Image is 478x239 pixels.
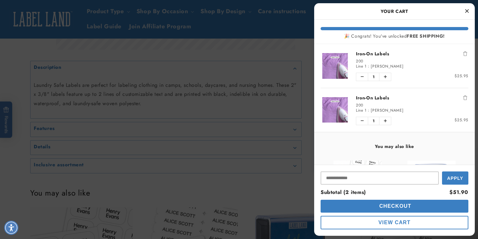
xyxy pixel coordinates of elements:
button: Apply [442,171,468,185]
span: Line 1 [356,63,367,69]
button: Decrease quantity of Iron-On Labels [356,73,368,81]
div: 200 [356,59,468,64]
span: : [368,107,369,113]
button: Increase quantity of Iron-On Labels [379,117,391,125]
a: Iron-On Labels [356,95,468,101]
div: Accessibility Menu [4,221,18,235]
button: Remove Iron-On Labels [462,51,468,57]
span: Subtotal (2 items) [321,188,366,196]
h2: Your Cart [321,6,468,16]
span: View Cart [378,220,411,225]
span: Line 1 [356,107,367,113]
span: 1 [368,73,379,81]
img: View Stick N' Wear Stikins® Labels [333,161,382,209]
button: Decrease quantity of Iron-On Labels [356,117,368,125]
img: Iron-On Labels - Label Land [321,53,350,78]
a: Iron-On Labels [356,51,468,57]
button: cart [321,216,468,229]
div: 200 [356,103,468,108]
button: What material are the labels made of? [11,36,91,48]
span: $25.95 [455,117,468,123]
input: Input Discount [321,171,439,185]
span: [PERSON_NAME] [371,107,403,113]
span: Checkout [378,203,412,209]
span: $25.95 [455,73,468,79]
li: product [321,88,468,132]
img: Clothing Stamp - Label Land [407,161,456,209]
button: Close Cart [462,6,472,16]
span: 1 [368,117,379,125]
button: cart [321,200,468,213]
img: Iron-On Labels - Label Land [321,97,350,123]
button: Increase quantity of Iron-On Labels [379,73,391,81]
li: product [321,44,468,88]
span: : [368,63,369,69]
h4: You may also like [321,143,468,149]
b: FREE SHIPPING! [407,33,445,39]
div: 🎉 Congrats! You've unlocked [321,33,468,39]
button: Are these labels comfortable to wear? [11,18,91,30]
button: Remove Iron-On Labels [462,95,468,101]
div: $51.90 [449,188,468,197]
iframe: Sign Up via Text for Offers [5,188,81,207]
span: Apply [447,176,463,181]
span: [PERSON_NAME] [371,63,403,69]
